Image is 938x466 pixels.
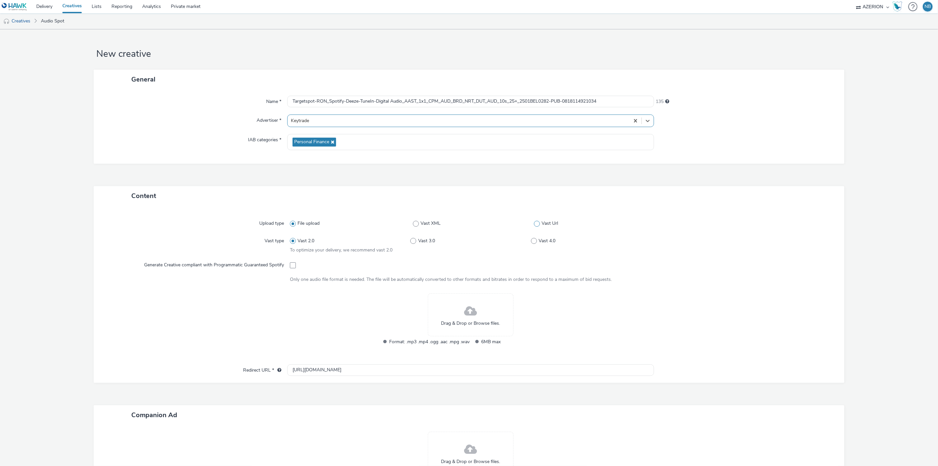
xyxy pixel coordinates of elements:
[290,276,652,283] div: Only one audio file format is needed. The file will be automatically converted to other formats a...
[274,367,281,374] div: URL will be used as a validation URL with some SSPs and it will be the redirection URL of your cr...
[38,13,68,29] a: Audio Spot
[264,96,284,105] label: Name *
[257,217,287,227] label: Upload type
[245,134,284,143] label: IAB categories *
[421,220,441,227] span: Vast XML
[665,98,669,105] div: Maximum 255 characters
[542,220,558,227] span: Vast Url
[131,411,177,419] span: Companion Ad
[892,1,902,12] img: Hawk Academy
[94,48,844,60] h1: New creative
[287,96,654,107] input: Name
[441,320,500,327] span: Drag & Drop or Browse files.
[892,1,905,12] a: Hawk Academy
[254,115,284,124] label: Advertiser *
[294,139,329,145] span: Personal Finance
[481,338,562,346] span: 6MB max
[297,238,314,244] span: Vast 2.0
[656,98,664,105] span: 135
[297,220,320,227] span: File upload
[131,191,156,200] span: Content
[240,364,284,374] label: Redirect URL *
[925,2,931,12] div: NB
[3,18,10,25] img: audio
[2,3,27,11] img: undefined Logo
[539,238,555,244] span: Vast 4.0
[290,247,392,253] span: To optimize your delivery, we recommend vast 2.0
[441,458,500,465] span: Drag & Drop or Browse files.
[418,238,435,244] span: Vast 3.0
[262,235,287,244] label: Vast type
[389,338,470,346] span: Format: .mp3 .mp4 .ogg .aac .mpg .wav
[287,364,654,376] input: url...
[131,75,155,84] span: General
[141,259,287,268] label: Generate Creative compliant with Programmatic Guaranteed Spotify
